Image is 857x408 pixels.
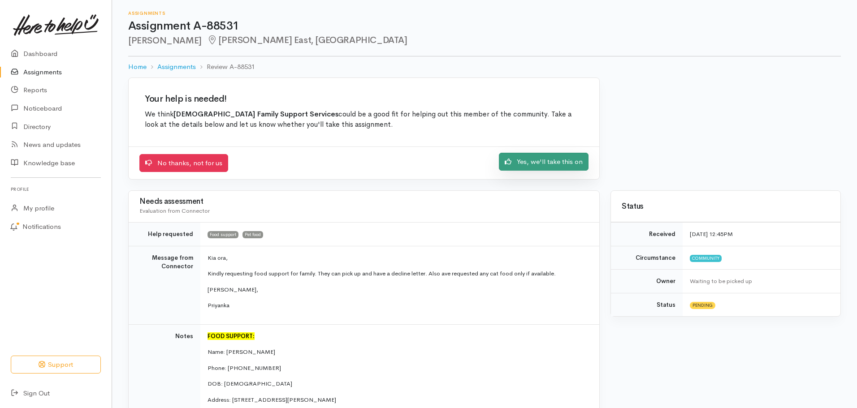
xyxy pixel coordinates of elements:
[208,231,238,238] span: Food support
[208,269,589,278] p: Kindly requesting food support for family. They can pick up and have a decline letter. Also ave r...
[145,94,583,104] h2: Your help is needed!
[622,202,830,211] h3: Status
[690,255,722,262] span: Community
[139,207,210,215] span: Evaluation from Connector
[139,198,589,206] h3: Needs assessment
[128,35,841,46] h2: [PERSON_NAME]
[11,356,101,374] button: Support
[173,110,338,119] b: [DEMOGRAPHIC_DATA] Family Support Services
[208,395,589,404] p: Address: [STREET_ADDRESS][PERSON_NAME]
[611,246,683,270] td: Circumstance
[208,301,589,310] p: Priyanka
[208,332,255,340] font: FOOD SUPPORT:
[208,379,589,388] p: DOB: [DEMOGRAPHIC_DATA]
[128,20,841,33] h1: Assignment A-88531
[128,11,841,16] h6: Assignments
[145,109,583,130] p: We think could be a good fit for helping out this member of the community. Take a look at the det...
[690,277,830,286] div: Waiting to be picked up
[196,62,255,72] li: Review A-88531
[690,230,733,238] time: [DATE] 12:45PM
[157,62,196,72] a: Assignments
[611,293,683,316] td: Status
[690,302,715,309] span: Pending
[208,253,589,262] p: Kia ora,
[129,246,200,324] td: Message from Connector
[129,223,200,246] td: Help requested
[128,62,147,72] a: Home
[208,285,589,294] p: [PERSON_NAME],
[11,183,101,195] h6: Profile
[611,270,683,293] td: Owner
[208,348,589,356] p: Name: [PERSON_NAME]
[128,56,841,77] nav: breadcrumb
[499,153,589,171] a: Yes, we'll take this on
[208,364,589,373] p: Phone: [PHONE_NUMBER]
[611,223,683,246] td: Received
[139,154,228,172] a: No thanks, not for us
[242,231,263,238] span: Pet food
[207,34,407,46] span: [PERSON_NAME] East, [GEOGRAPHIC_DATA]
